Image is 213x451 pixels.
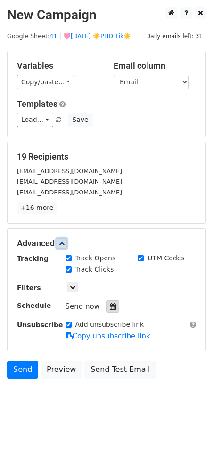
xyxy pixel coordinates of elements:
[17,178,122,185] small: [EMAIL_ADDRESS][DOMAIN_NAME]
[17,113,53,127] a: Load...
[17,238,196,249] h5: Advanced
[7,7,206,23] h2: New Campaign
[17,152,196,162] h5: 19 Recipients
[166,406,213,451] iframe: Chat Widget
[17,302,51,309] strong: Schedule
[17,75,74,89] a: Copy/paste...
[114,61,196,71] h5: Email column
[143,31,206,41] span: Daily emails left: 31
[17,284,41,291] strong: Filters
[7,32,131,40] small: Google Sheet:
[7,361,38,379] a: Send
[143,32,206,40] a: Daily emails left: 31
[147,253,184,263] label: UTM Codes
[75,253,116,263] label: Track Opens
[17,99,57,109] a: Templates
[75,265,114,274] label: Track Clicks
[41,361,82,379] a: Preview
[84,361,156,379] a: Send Test Email
[17,255,49,262] strong: Tracking
[17,61,99,71] h5: Variables
[66,302,100,311] span: Send now
[17,321,63,329] strong: Unsubscribe
[75,320,144,330] label: Add unsubscribe link
[68,113,92,127] button: Save
[49,32,131,40] a: 41 | 🩷[DATE] ☀️PHD Tik☀️
[17,168,122,175] small: [EMAIL_ADDRESS][DOMAIN_NAME]
[17,189,122,196] small: [EMAIL_ADDRESS][DOMAIN_NAME]
[17,202,57,214] a: +16 more
[66,332,150,340] a: Copy unsubscribe link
